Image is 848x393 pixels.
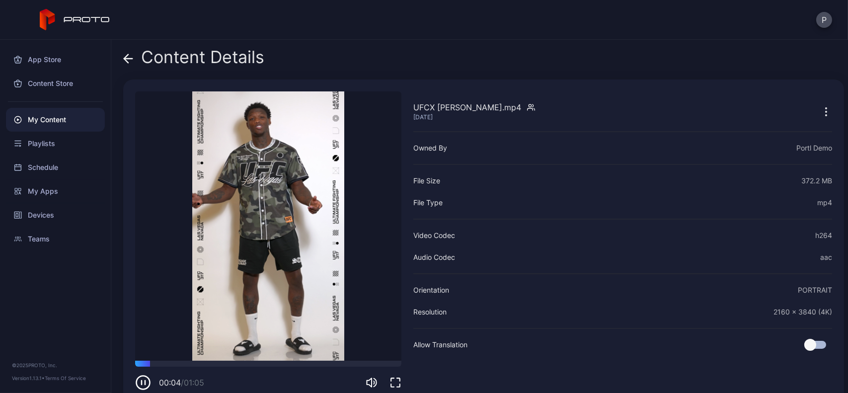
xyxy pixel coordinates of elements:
[12,361,99,369] div: © 2025 PROTO, Inc.
[6,203,105,227] a: Devices
[413,230,455,241] div: Video Codec
[123,48,264,72] div: Content Details
[159,377,204,389] div: 00:04
[817,197,832,209] div: mp4
[798,284,832,296] div: PORTRAIT
[6,72,105,95] a: Content Store
[6,108,105,132] a: My Content
[6,132,105,156] a: Playlists
[816,12,832,28] button: P
[181,378,204,388] span: / 01:05
[413,251,455,263] div: Audio Codec
[413,175,440,187] div: File Size
[820,251,832,263] div: aac
[413,113,521,121] div: [DATE]
[801,175,832,187] div: 372.2 MB
[773,306,832,318] div: 2160 x 3840 (4K)
[6,179,105,203] a: My Apps
[413,101,521,113] div: UFCX [PERSON_NAME].mp4
[413,339,467,351] div: Allow Translation
[6,227,105,251] a: Teams
[815,230,832,241] div: h264
[6,156,105,179] a: Schedule
[413,284,449,296] div: Orientation
[413,306,447,318] div: Resolution
[796,142,832,154] div: Portl Demo
[6,48,105,72] a: App Store
[12,375,45,381] span: Version 1.13.1 •
[45,375,86,381] a: Terms Of Service
[135,91,401,361] video: Sorry, your browser doesn‘t support embedded videos
[413,142,447,154] div: Owned By
[413,197,443,209] div: File Type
